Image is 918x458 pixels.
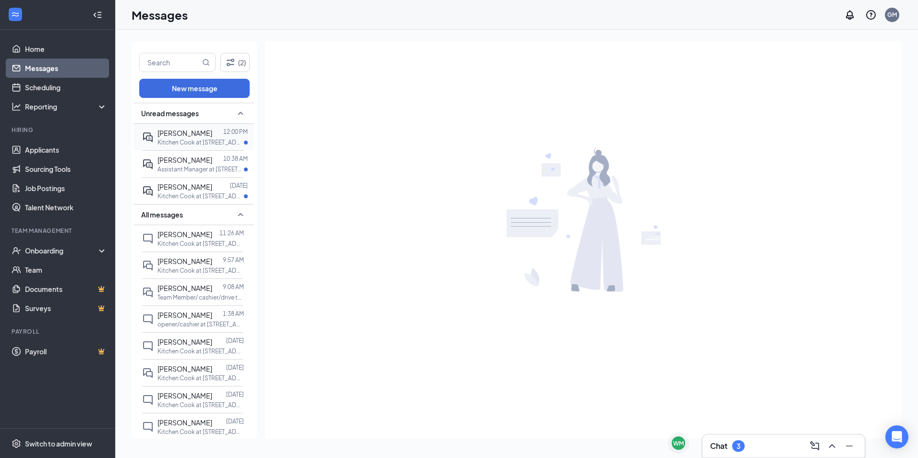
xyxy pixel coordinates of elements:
[157,182,212,191] span: [PERSON_NAME]
[223,283,244,291] p: 9:08 AM
[142,367,154,379] svg: DoubleChat
[157,230,212,239] span: [PERSON_NAME]
[824,438,840,454] button: ChevronUp
[157,266,244,275] p: Kitchen Cook at [STREET_ADDRESS]
[157,364,212,373] span: [PERSON_NAME]
[223,128,248,136] p: 12:00 PM
[809,440,821,452] svg: ComposeMessage
[885,425,908,448] div: Open Intercom Messenger
[157,418,212,427] span: [PERSON_NAME]
[157,192,244,200] p: Kitchen Cook at [STREET_ADDRESS]
[157,391,212,400] span: [PERSON_NAME]
[157,337,212,346] span: [PERSON_NAME]
[25,198,107,217] a: Talent Network
[25,39,107,59] a: Home
[219,229,244,237] p: 11:26 AM
[142,158,154,170] svg: ActiveDoubleChat
[142,185,154,197] svg: ActiveDoubleChat
[226,363,244,372] p: [DATE]
[142,421,154,433] svg: ChatInactive
[157,293,244,301] p: Team Member/ cashier/drive thru at [STREET_ADDRESS]
[157,320,244,328] p: opener/cashier at [STREET_ADDRESS]
[844,9,856,21] svg: Notifications
[220,53,250,72] button: Filter (2)
[142,394,154,406] svg: ChatInactive
[25,179,107,198] a: Job Postings
[842,438,857,454] button: Minimize
[11,10,20,19] svg: WorkstreamLogo
[223,256,244,264] p: 9:57 AM
[142,313,154,325] svg: ChatInactive
[25,246,99,255] div: Onboarding
[142,132,154,143] svg: ActiveDoubleChat
[12,102,21,111] svg: Analysis
[25,342,107,361] a: PayrollCrown
[25,299,107,318] a: SurveysCrown
[157,374,244,382] p: Kitchen Cook at [STREET_ADDRESS]
[25,260,107,279] a: Team
[25,159,107,179] a: Sourcing Tools
[157,165,244,173] p: Assistant Manager at [STREET_ADDRESS]
[93,10,102,20] svg: Collapse
[142,233,154,244] svg: ChatInactive
[25,140,107,159] a: Applicants
[12,327,105,336] div: Payroll
[225,57,236,68] svg: Filter
[25,439,92,448] div: Switch to admin view
[865,9,877,21] svg: QuestionInfo
[157,347,244,355] p: Kitchen Cook at [STREET_ADDRESS]
[157,284,212,292] span: [PERSON_NAME]
[12,227,105,235] div: Team Management
[844,440,855,452] svg: Minimize
[887,11,897,19] div: GM
[235,108,246,119] svg: SmallChevronUp
[157,428,244,436] p: Kitchen Cook at [STREET_ADDRESS]
[25,78,107,97] a: Scheduling
[25,59,107,78] a: Messages
[807,438,822,454] button: ComposeMessage
[157,311,212,319] span: [PERSON_NAME]
[12,126,105,134] div: Hiring
[826,440,838,452] svg: ChevronUp
[12,246,21,255] svg: UserCheck
[139,79,250,98] button: New message
[673,439,684,447] div: WM
[202,59,210,66] svg: MagnifyingGlass
[142,260,154,271] svg: DoubleChat
[157,138,244,146] p: Kitchen Cook at [STREET_ADDRESS]
[12,439,21,448] svg: Settings
[710,441,727,451] h3: Chat
[223,155,248,163] p: 10:38 AM
[226,417,244,425] p: [DATE]
[157,401,244,409] p: Kitchen Cook at [STREET_ADDRESS]
[235,209,246,220] svg: SmallChevronUp
[737,442,740,450] div: 3
[157,129,212,137] span: [PERSON_NAME]
[25,279,107,299] a: DocumentsCrown
[142,340,154,352] svg: ChatInactive
[132,7,188,23] h1: Messages
[226,390,244,398] p: [DATE]
[157,156,212,164] span: [PERSON_NAME]
[141,210,183,219] span: All messages
[141,108,199,118] span: Unread messages
[157,257,212,265] span: [PERSON_NAME]
[142,287,154,298] svg: DoubleChat
[157,240,244,248] p: Kitchen Cook at [STREET_ADDRESS]
[140,53,200,72] input: Search
[25,102,108,111] div: Reporting
[226,337,244,345] p: [DATE]
[230,181,248,190] p: [DATE]
[223,310,244,318] p: 1:38 AM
